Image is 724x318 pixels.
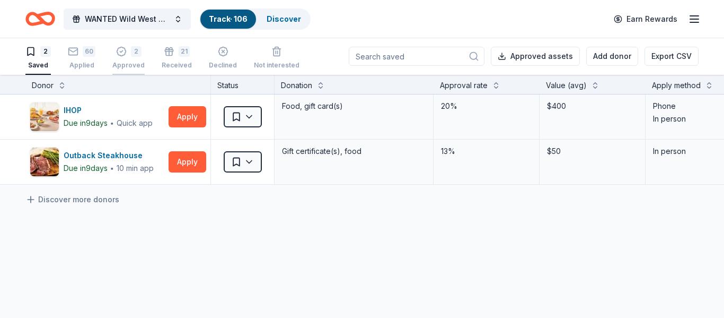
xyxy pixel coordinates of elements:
[179,46,190,57] div: 21
[209,14,248,23] a: Track· 106
[30,147,164,177] button: Image for Outback SteakhouseOutback SteakhouseDue in9days∙10 min app
[64,8,191,30] button: WANTED Wild West Gala to Support Dog Therapy at [GEOGRAPHIC_DATA] [GEOGRAPHIC_DATA]
[169,151,206,173] button: Apply
[64,104,153,117] div: IHOP
[112,61,145,70] div: Approved
[25,61,51,70] div: Saved
[25,193,119,206] a: Discover more donors
[83,46,95,57] div: 60
[25,42,51,75] button: 2Saved
[199,8,311,30] button: Track· 106Discover
[110,164,114,173] span: ∙
[117,163,154,174] div: 10 min app
[85,13,170,25] span: WANTED Wild West Gala to Support Dog Therapy at [GEOGRAPHIC_DATA] [GEOGRAPHIC_DATA]
[440,79,488,92] div: Approval rate
[281,99,427,114] div: Food, gift card(s)
[281,79,312,92] div: Donation
[211,75,275,94] div: Status
[68,61,95,70] div: Applied
[117,118,153,128] div: Quick app
[162,42,192,75] button: 21Received
[112,42,145,75] button: 2Approved
[64,117,108,130] div: Due in 9 days
[546,79,587,92] div: Value (avg)
[30,102,164,132] button: Image for IHOPIHOPDue in9days∙Quick app
[40,46,51,57] div: 2
[440,144,533,159] div: 13%
[25,6,55,31] a: Home
[209,61,237,70] div: Declined
[30,148,59,176] img: Image for Outback Steakhouse
[349,47,484,66] input: Search saved
[68,42,95,75] button: 60Applied
[440,99,533,114] div: 20%
[254,42,299,75] button: Not interested
[162,61,192,70] div: Received
[131,46,142,57] div: 2
[64,149,154,162] div: Outback Steakhouse
[607,10,684,29] a: Earn Rewards
[644,47,699,66] button: Export CSV
[64,162,108,175] div: Due in 9 days
[110,118,114,127] span: ∙
[586,47,638,66] button: Add donor
[32,79,54,92] div: Donor
[30,102,59,131] img: Image for IHOP
[652,79,701,92] div: Apply method
[254,61,299,70] div: Not interested
[281,144,427,159] div: Gift certificate(s), food
[209,42,237,75] button: Declined
[546,144,639,159] div: $50
[267,14,301,23] a: Discover
[169,106,206,127] button: Apply
[491,47,580,66] button: Approved assets
[546,99,639,114] div: $400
